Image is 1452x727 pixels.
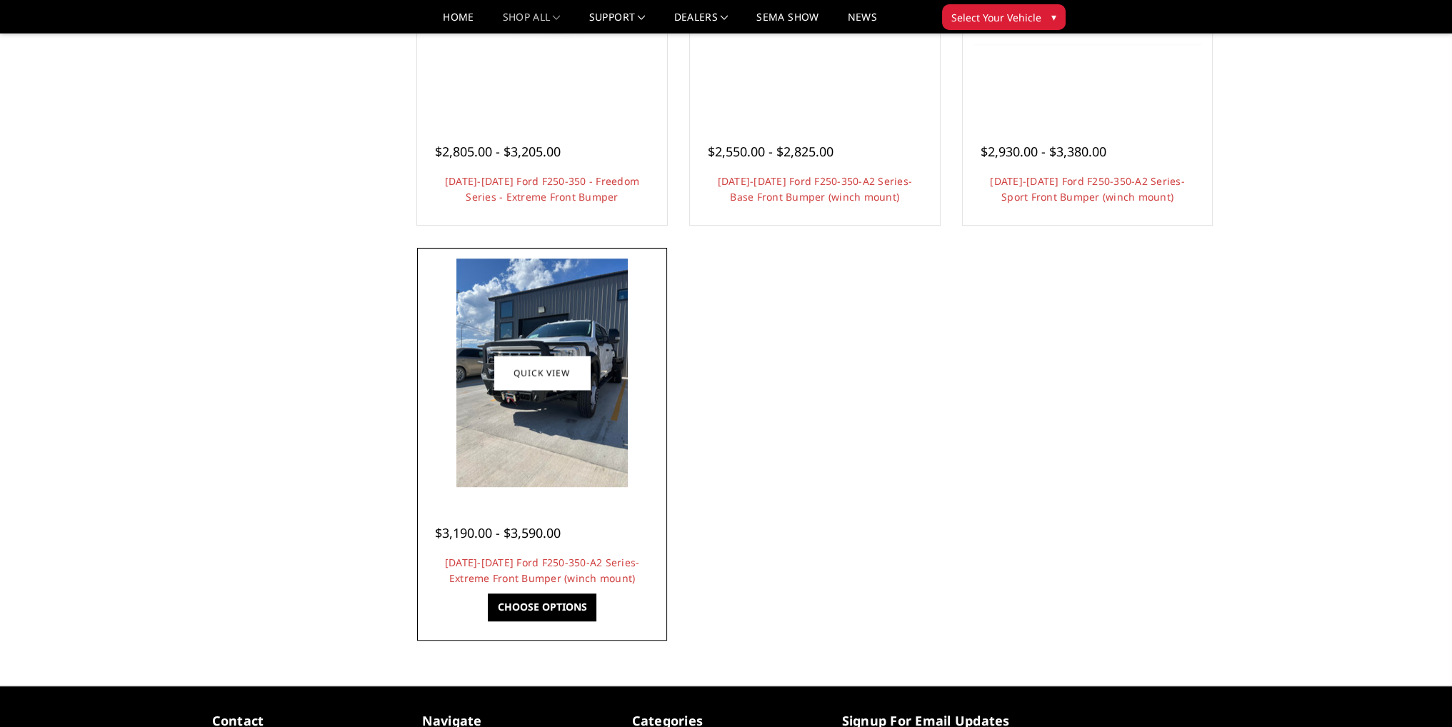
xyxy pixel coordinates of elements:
[435,524,561,541] span: $3,190.00 - $3,590.00
[942,4,1066,30] button: Select Your Vehicle
[456,259,628,487] img: 2023-2025 Ford F250-350-A2 Series-Extreme Front Bumper (winch mount)
[445,174,639,204] a: [DATE]-[DATE] Ford F250-350 - Freedom Series - Extreme Front Bumper
[981,143,1106,160] span: $2,930.00 - $3,380.00
[951,10,1041,25] span: Select Your Vehicle
[708,143,833,160] span: $2,550.00 - $2,825.00
[847,12,876,33] a: News
[1381,658,1452,727] iframe: Chat Widget
[990,174,1185,204] a: [DATE]-[DATE] Ford F250-350-A2 Series-Sport Front Bumper (winch mount)
[503,12,561,33] a: shop all
[435,143,561,160] span: $2,805.00 - $3,205.00
[494,356,590,390] a: Quick view
[488,593,596,621] a: Choose Options
[443,12,474,33] a: Home
[674,12,728,33] a: Dealers
[445,556,640,585] a: [DATE]-[DATE] Ford F250-350-A2 Series-Extreme Front Bumper (winch mount)
[1051,9,1056,24] span: ▾
[717,174,912,204] a: [DATE]-[DATE] Ford F250-350-A2 Series-Base Front Bumper (winch mount)
[421,251,664,494] a: 2023-2025 Ford F250-350-A2 Series-Extreme Front Bumper (winch mount) 2023-2025 Ford F250-350-A2 S...
[589,12,646,33] a: Support
[756,12,818,33] a: SEMA Show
